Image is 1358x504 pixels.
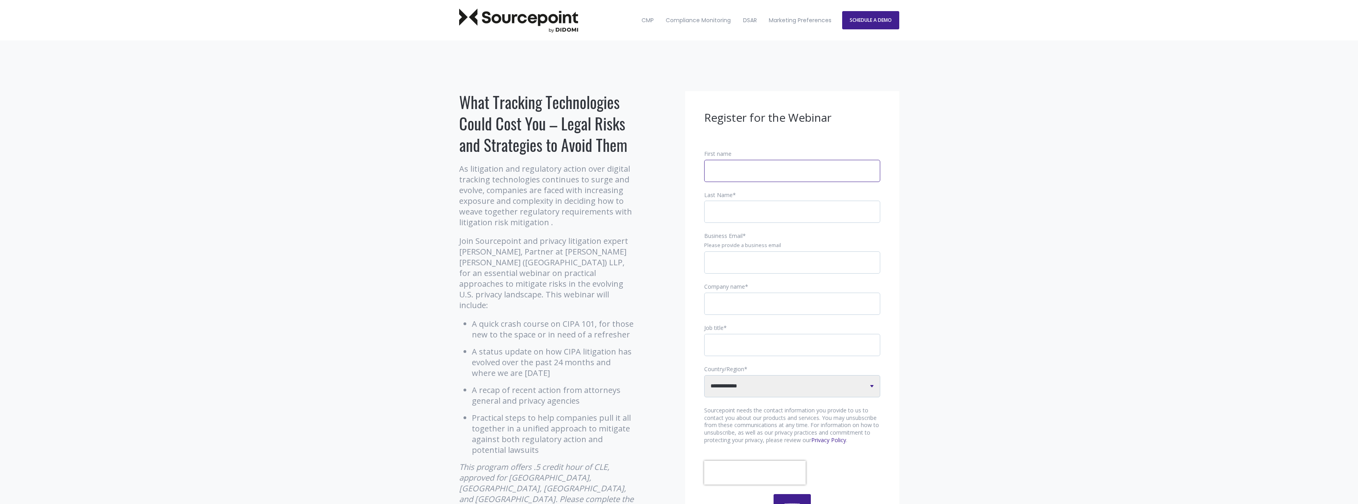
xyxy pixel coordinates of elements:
[704,283,745,290] span: Company name
[472,412,636,455] li: Practical steps to help companies pull it all together in a unified approach to mitigate against ...
[764,4,837,37] a: Marketing Preferences
[704,324,724,332] span: Job title
[459,163,636,228] p: As litigation and regulatory action over digital tracking technologies continues to surge and evo...
[472,318,636,340] li: A quick crash course on CIPA 101, for those new to the space or in need of a refresher
[661,4,736,37] a: Compliance Monitoring
[704,191,733,199] span: Last Name
[704,150,732,157] span: First name
[459,236,636,310] p: Join Sourcepoint and privacy litigation expert [PERSON_NAME], Partner at [PERSON_NAME] [PERSON_NA...
[738,4,762,37] a: DSAR
[459,91,636,155] h1: What Tracking Technologies Could Cost You – Legal Risks and Strategies to Avoid Them
[704,110,880,125] h3: Register for the Webinar
[636,4,837,37] nav: Desktop navigation
[704,242,880,249] legend: Please provide a business email
[842,11,899,29] a: SCHEDULE A DEMO
[636,4,659,37] a: CMP
[472,385,636,406] li: A recap of recent action from attorneys general and privacy agencies
[472,346,636,378] li: A status update on how CIPA litigation has evolved over the past 24 months and where we are [DATE]
[811,436,846,444] a: Privacy Policy
[704,365,744,373] span: Country/Region
[704,461,806,485] iframe: reCAPTCHA
[704,232,743,240] span: Business Email
[459,8,578,33] img: Sourcepoint Logo Dark
[704,407,880,445] p: Sourcepoint needs the contact information you provide to us to contact you about our products and...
